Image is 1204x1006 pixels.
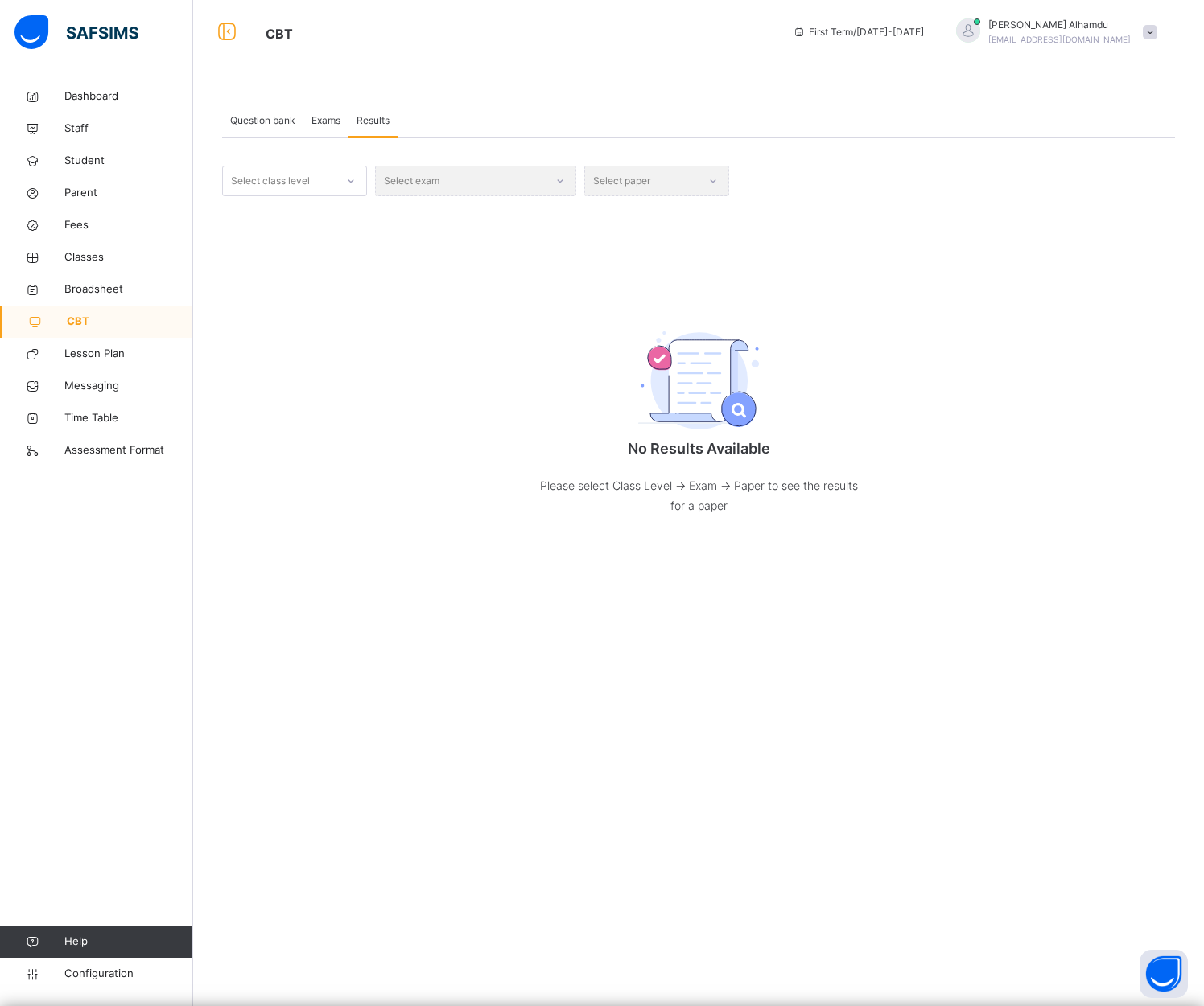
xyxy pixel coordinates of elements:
span: Time Table [64,410,193,426]
span: Parent [64,185,193,201]
span: [PERSON_NAME] Alhamdu [988,18,1131,32]
span: Messaging [64,378,193,394]
span: Broadsheet [64,281,193,298]
span: Exams [311,113,340,128]
span: Classes [64,249,193,265]
span: CBT [67,314,193,330]
div: Select class level [231,166,310,196]
p: Please select Class Level -> Exam -> Paper to see the results for a paper [538,475,860,515]
span: Fees [64,217,193,233]
span: session/term information [793,25,924,39]
span: Lesson Plan [64,346,193,362]
div: No Results Available [538,287,860,548]
span: Help [64,934,192,950]
span: Staff [64,121,193,137]
span: Results [357,113,390,128]
span: Assessment Format [64,442,193,458]
img: safsims [14,15,138,49]
span: CBT [266,26,293,42]
p: No Results Available [538,437,860,459]
span: Question bank [230,113,295,128]
span: Student [64,153,193,169]
button: Open asap [1140,950,1188,998]
span: [EMAIL_ADDRESS][DOMAIN_NAME] [988,35,1131,44]
div: StephenAlhamdu [940,18,1165,47]
img: emtyp_result.44547730aab6dde671512a4e1e0b8d86.svg [638,331,759,429]
span: Dashboard [64,88,193,105]
span: Configuration [64,966,192,982]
